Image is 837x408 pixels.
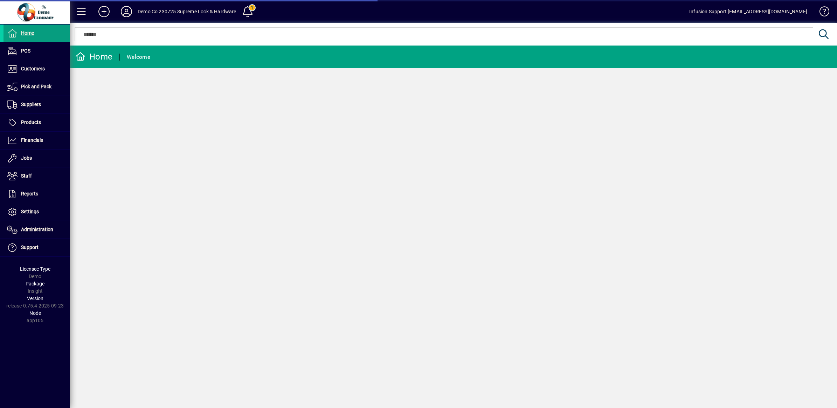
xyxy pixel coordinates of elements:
a: Jobs [4,150,70,167]
a: Settings [4,203,70,221]
span: Home [21,30,34,36]
a: Support [4,239,70,256]
button: Add [93,5,115,18]
button: Profile [115,5,138,18]
span: Staff [21,173,32,179]
span: Suppliers [21,102,41,107]
a: Financials [4,132,70,149]
span: Financials [21,137,43,143]
a: Reports [4,185,70,203]
a: Products [4,114,70,131]
a: Administration [4,221,70,238]
div: Demo Co 230725 Supreme Lock & Hardware [138,6,236,17]
span: Version [27,296,43,301]
span: Reports [21,191,38,196]
a: Suppliers [4,96,70,113]
span: Node [29,310,41,316]
div: Welcome [127,51,150,63]
span: Jobs [21,155,32,161]
a: Pick and Pack [4,78,70,96]
span: Products [21,119,41,125]
a: Knowledge Base [814,1,828,24]
span: Settings [21,209,39,214]
a: POS [4,42,70,60]
div: Home [75,51,112,62]
span: Customers [21,66,45,71]
span: Administration [21,227,53,232]
span: Licensee Type [20,266,50,272]
div: Infusion Support [EMAIL_ADDRESS][DOMAIN_NAME] [689,6,807,17]
span: Package [26,281,44,286]
a: Customers [4,60,70,78]
span: Pick and Pack [21,84,51,89]
a: Staff [4,167,70,185]
span: Support [21,244,39,250]
span: POS [21,48,30,54]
